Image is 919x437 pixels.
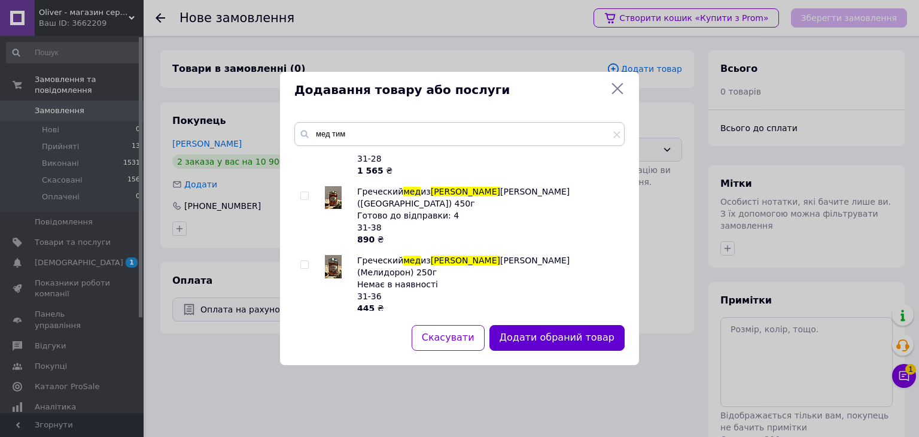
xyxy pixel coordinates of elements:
span: 31-36 [357,292,382,301]
b: 890 [357,235,375,244]
span: [PERSON_NAME] [431,256,500,265]
span: 31-38 [357,223,382,232]
button: Скасувати [412,325,485,351]
button: Додати обраний товар [489,325,625,351]
div: ₴ [357,233,618,245]
span: из [421,187,431,196]
span: [PERSON_NAME] [431,187,500,196]
div: Немає в наявності [357,278,618,290]
div: ₴ [357,302,618,314]
span: Греческий [357,256,403,265]
div: ₴ [357,165,618,177]
span: Додавання товару або послуги [294,81,605,99]
span: мед [403,187,421,196]
img: Греческий мед из Тимьяна Melidoron (Мелидорон) 250г [325,255,342,278]
div: Готово до відправки: 4 [357,210,618,221]
span: мед [403,256,421,265]
b: 1 565 [357,166,384,175]
img: Греческий мед из Тимьяна Melidoron (Мелидорон) 450г [325,186,342,209]
input: Пошук за товарами та послугами [294,122,625,146]
span: 31-28 [357,154,382,163]
span: из [421,256,431,265]
span: Греческий [357,187,403,196]
b: 445 [357,304,375,313]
